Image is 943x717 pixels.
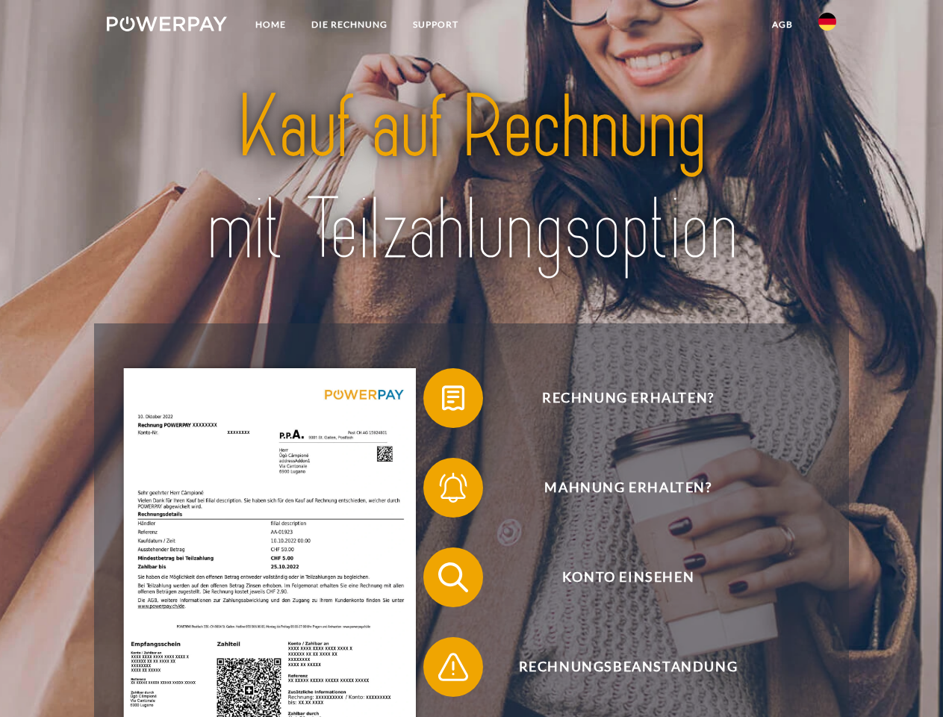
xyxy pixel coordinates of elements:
a: agb [759,11,806,38]
a: Home [243,11,299,38]
button: Rechnung erhalten? [423,368,812,428]
img: title-powerpay_de.svg [143,72,800,286]
span: Mahnung erhalten? [445,458,811,518]
button: Mahnung erhalten? [423,458,812,518]
span: Rechnung erhalten? [445,368,811,428]
span: Konto einsehen [445,547,811,607]
img: qb_search.svg [435,559,472,596]
img: qb_bill.svg [435,379,472,417]
span: Rechnungsbeanstandung [445,637,811,697]
a: SUPPORT [400,11,471,38]
img: qb_warning.svg [435,648,472,686]
button: Konto einsehen [423,547,812,607]
img: logo-powerpay-white.svg [107,16,227,31]
img: de [818,13,836,31]
img: qb_bell.svg [435,469,472,506]
button: Rechnungsbeanstandung [423,637,812,697]
a: DIE RECHNUNG [299,11,400,38]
